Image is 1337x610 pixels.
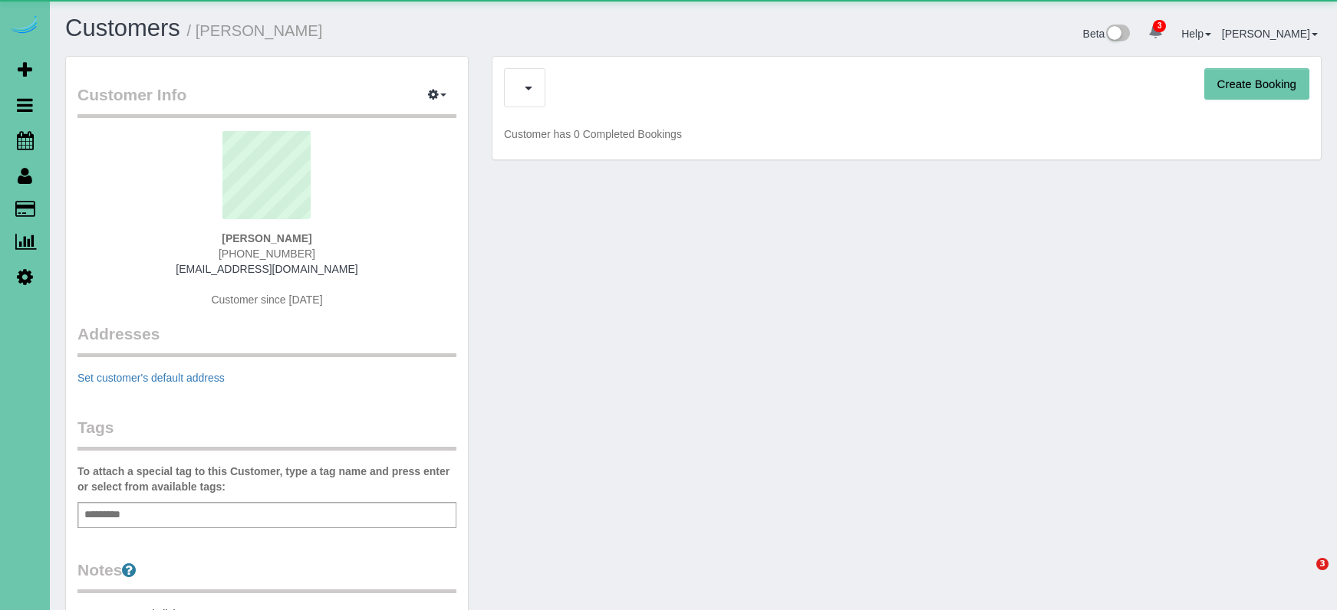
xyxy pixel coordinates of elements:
[219,248,315,260] span: [PHONE_NUMBER]
[187,22,323,39] small: / [PERSON_NAME]
[222,232,311,244] strong: [PERSON_NAME]
[77,559,456,593] legend: Notes
[77,372,225,384] a: Set customer's default address
[1316,558,1329,570] span: 3
[1141,15,1171,49] a: 3
[77,84,456,118] legend: Customer Info
[77,416,456,451] legend: Tags
[65,15,180,41] a: Customers
[176,263,357,275] a: [EMAIL_ADDRESS][DOMAIN_NAME]
[211,294,322,306] span: Customer since [DATE]
[1153,20,1166,32] span: 3
[77,464,456,494] label: To attach a special tag to this Customer, type a tag name and press enter or select from availabl...
[1285,558,1322,595] iframe: Intercom live chat
[1204,68,1309,100] button: Create Booking
[1181,28,1211,40] a: Help
[9,15,40,37] img: Automaid Logo
[504,126,1309,142] p: Customer has 0 Completed Bookings
[1105,25,1130,44] img: New interface
[1222,28,1318,40] a: [PERSON_NAME]
[1083,28,1131,40] a: Beta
